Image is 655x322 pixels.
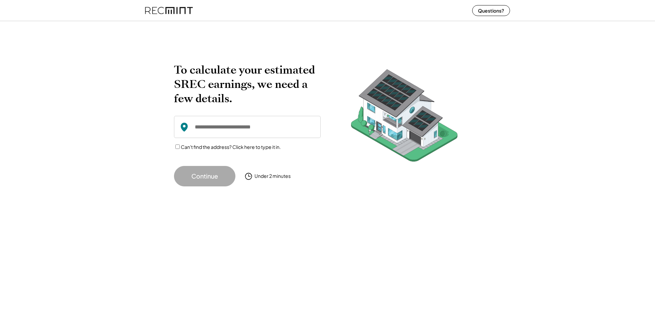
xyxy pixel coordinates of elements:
[145,1,193,19] img: recmint-logotype%403x%20%281%29.jpeg
[338,63,471,172] img: RecMintArtboard%207.png
[254,173,291,180] div: Under 2 minutes
[472,5,510,16] button: Questions?
[174,63,321,106] h2: To calculate your estimated SREC earnings, we need a few details.
[174,166,235,186] button: Continue
[181,144,281,150] label: Can't find the address? Click here to type it in.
